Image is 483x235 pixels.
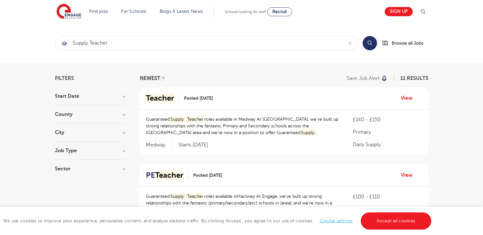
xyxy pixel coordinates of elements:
[272,9,287,14] span: Recruit
[146,193,340,213] p: Guaranteed roles available inHackney At Engage, we’ve built up strong relationships with the fant...
[170,193,185,200] mark: Supply
[385,7,413,16] a: Sign up
[401,94,417,102] a: View
[55,130,125,135] h3: City
[382,39,428,47] a: Browse all Jobs
[220,206,238,213] mark: Teacher
[204,206,219,213] mark: Supply
[160,9,203,14] a: Blogs & Latest News
[300,129,316,136] mark: Supply
[353,205,422,213] p: Secondary
[343,36,358,50] button: Clear
[155,171,183,180] mark: Teacher
[353,141,422,148] p: Daily Supply
[225,10,266,14] span: Schools looking for staff
[178,142,208,148] p: Starts [DATE]
[55,36,358,50] div: Submit
[184,95,213,102] span: Posted [DATE]
[55,166,125,171] h3: Sector
[186,116,204,123] mark: Teacher
[146,94,179,103] a: Teacher
[55,148,125,153] h3: Job Type
[146,94,174,103] mark: Teacher
[267,7,292,16] a: Recruit
[55,112,125,117] h3: County
[401,171,417,179] a: View
[361,212,432,230] a: Accept all cookies
[146,171,183,180] h2: PE
[121,9,146,14] a: For Schools
[193,172,222,179] span: Posted [DATE]
[146,116,340,136] p: Guaranteed roles available in Medway At [GEOGRAPHIC_DATA], we’ve built up strong relationships wi...
[392,39,423,47] span: Browse all Jobs
[363,36,377,50] button: Search
[146,171,188,180] a: PETeacher
[400,75,428,81] span: 11 RESULTS
[55,36,343,50] input: Submit
[347,76,380,81] p: Save job alert
[353,193,422,201] p: £100 - £110
[55,94,125,99] h3: Start Date
[353,128,422,136] p: Primary
[3,218,433,223] span: We use cookies to improve your experience, personalise content, and analyse website traffic. By c...
[353,116,422,124] p: £140 - £150
[55,76,74,81] span: Filters
[89,9,108,14] a: Find jobs
[186,193,204,200] mark: Teacher
[320,218,353,223] a: Cookie settings
[57,4,81,20] img: Engage Education
[347,76,388,81] button: Save job alert
[146,142,172,148] span: Medway
[170,116,185,123] mark: Supply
